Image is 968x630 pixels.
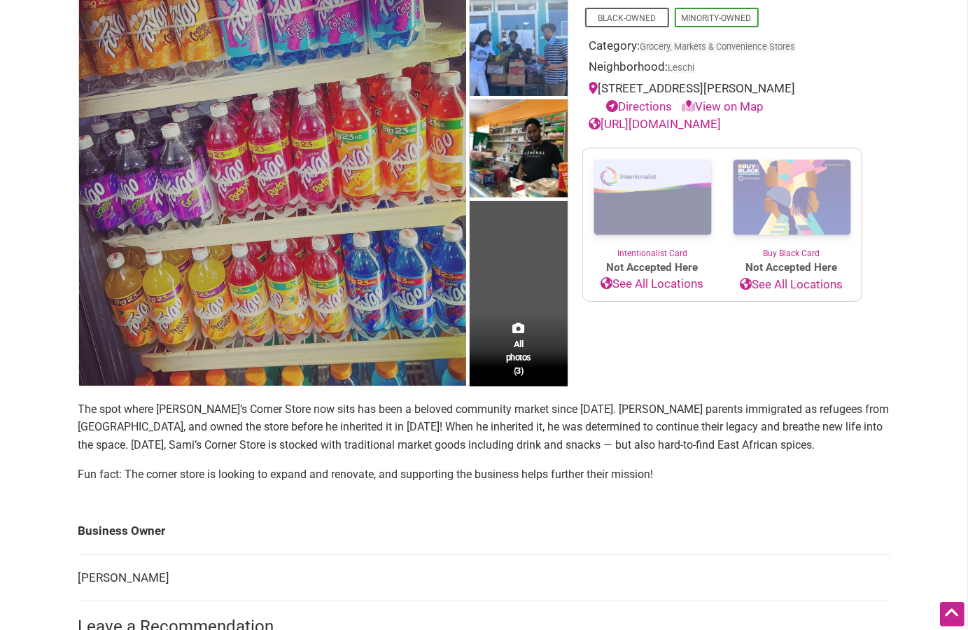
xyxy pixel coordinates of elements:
p: Fun fact: The corner store is looking to expand and renovate, and supporting the business helps f... [78,465,890,484]
td: Business Owner [78,508,890,554]
div: Category: [589,37,855,59]
span: Not Accepted Here [722,260,862,276]
a: View on Map [682,99,764,113]
a: Black-Owned [598,13,656,23]
a: See All Locations [583,275,722,293]
span: All photos (3) [506,337,531,377]
a: Directions [607,99,673,113]
a: Buy Black Card [722,148,862,260]
a: Minority-Owned [682,13,752,23]
td: [PERSON_NAME] [78,554,890,601]
div: Scroll Back to Top [940,602,965,626]
a: See All Locations [722,276,862,294]
a: Intentionalist Card [583,148,722,260]
div: [STREET_ADDRESS][PERSON_NAME] [589,80,855,115]
img: Buy Black Card [722,148,862,248]
span: Leschi [668,64,695,73]
span: Not Accepted Here [583,260,722,276]
a: [URL][DOMAIN_NAME] [589,117,722,131]
p: The spot where [PERSON_NAME]’s Corner Store now sits has been a beloved community market since [D... [78,400,890,454]
div: Neighborhood: [589,58,855,80]
img: Intentionalist Card [583,148,722,247]
a: Grocery, Markets & Convenience Stores [640,41,796,52]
